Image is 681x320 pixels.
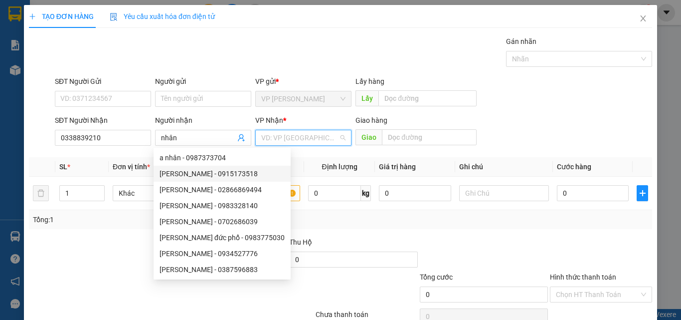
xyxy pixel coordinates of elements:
[355,90,378,106] span: Lấy
[110,12,215,20] span: Yêu cầu xuất hóa đơn điện tử
[378,90,477,106] input: Dọc đường
[33,214,264,225] div: Tổng: 1
[155,76,251,87] div: Người gửi
[154,150,291,166] div: a nhân - 0987373704
[18,71,95,80] span: VP [PERSON_NAME] -
[154,230,291,246] div: nhân đức phổ - 0983775030
[119,186,196,201] span: Khác
[35,46,140,65] span: VP Tân Bình ĐT:
[637,189,648,197] span: plus
[35,16,135,44] strong: CÔNG TY CP BÌNH TÂM
[255,116,283,124] span: VP Nhận
[550,273,616,281] label: Hình thức thanh toán
[35,46,140,65] span: 085 88 555 88
[160,152,285,163] div: a nhân - 0987373704
[154,262,291,278] div: NHÂN - 0387596883
[160,232,285,243] div: [PERSON_NAME] đức phổ - 0983775030
[639,14,647,22] span: close
[160,168,285,179] div: [PERSON_NAME] - 0915173518
[154,246,291,262] div: nhân - 0934527776
[29,12,94,20] span: TẠO ĐƠN HÀNG
[155,115,251,126] div: Người nhận
[160,184,285,195] div: [PERSON_NAME] - 02866869494
[154,166,291,182] div: Nhân - 0915173518
[637,185,648,201] button: plus
[55,76,151,87] div: SĐT Người Gửi
[459,185,549,201] input: Ghi Chú
[154,214,291,230] div: nhân - 0702686039
[237,134,245,142] span: user-add
[160,216,285,227] div: [PERSON_NAME] - 0702686039
[29,13,36,20] span: plus
[261,91,345,106] span: VP Tân Bình
[160,248,285,259] div: [PERSON_NAME] - 0934527776
[160,264,285,275] div: [PERSON_NAME] - 0387596883
[154,182,291,198] div: nhân - 02866869494
[113,163,150,171] span: Đơn vị tính
[355,77,384,85] span: Lấy hàng
[33,185,49,201] button: delete
[355,116,387,124] span: Giao hàng
[59,163,67,171] span: SL
[557,163,591,171] span: Cước hàng
[154,198,291,214] div: nhân lực - 0983328140
[629,5,657,33] button: Close
[506,37,536,45] label: Gán nhãn
[255,76,351,87] div: VP gửi
[355,129,382,145] span: Giao
[4,71,95,80] span: Gửi:
[455,157,553,177] th: Ghi chú
[382,129,477,145] input: Dọc đường
[420,273,453,281] span: Tổng cước
[4,18,34,63] img: logo
[110,13,118,21] img: icon
[55,115,151,126] div: SĐT Người Nhận
[160,200,285,211] div: [PERSON_NAME] - 0983328140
